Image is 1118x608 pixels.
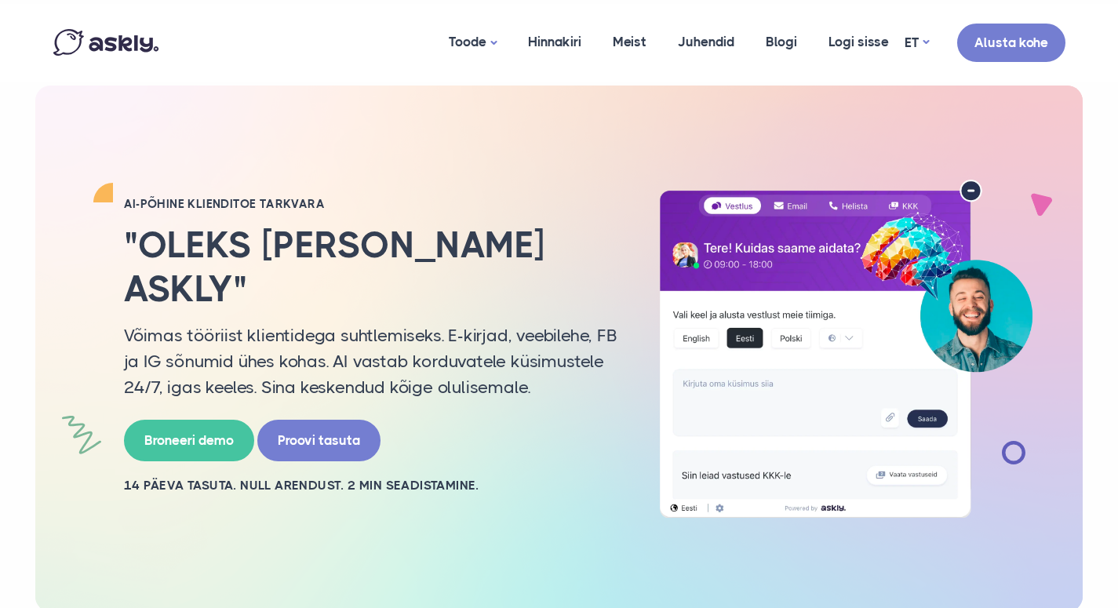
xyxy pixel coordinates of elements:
a: Broneeri demo [124,420,254,461]
iframe: Askly chat [1067,479,1106,557]
h2: 14 PÄEVA TASUTA. NULL ARENDUST. 2 MIN SEADISTAMINE. [124,477,618,494]
a: Juhendid [662,4,750,80]
a: Meist [597,4,662,80]
p: Võimas tööriist klientidega suhtlemiseks. E-kirjad, veebilehe, FB ja IG sõnumid ühes kohas. AI va... [124,322,618,400]
a: Blogi [750,4,813,80]
a: Logi sisse [813,4,905,80]
img: AI multilingual chat [642,180,1050,519]
h2: "Oleks [PERSON_NAME] Askly" [124,224,618,310]
a: Toode [433,4,512,82]
a: ET [905,31,929,54]
a: Hinnakiri [512,4,597,80]
h2: AI-PÕHINE KLIENDITOE TARKVARA [124,196,618,212]
a: Alusta kohe [957,24,1065,62]
a: Proovi tasuta [257,420,381,461]
img: Askly [53,29,158,56]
